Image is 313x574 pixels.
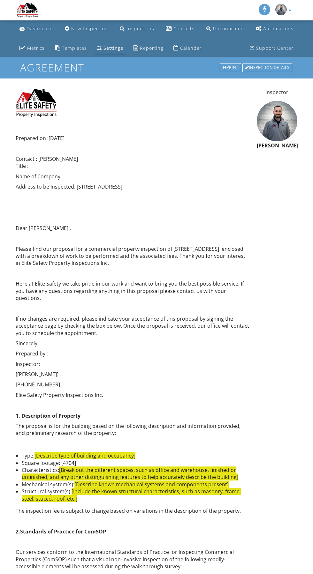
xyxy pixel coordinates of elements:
span: [Describe known mechanical systems and components present] [74,481,229,488]
a: Inspections [117,23,157,35]
div: Contacts [173,26,195,32]
a: Print [219,63,242,73]
a: Dashboard [17,23,56,35]
li: Type: [22,452,249,459]
h1: Agreement [20,62,293,73]
span: [Describe type of building and occupancy] [34,452,135,459]
u: 2.Standards of Practice for ComSOP [16,528,106,535]
p: Prepared on :[DATE] [16,135,249,142]
p: Dear [PERSON_NAME] , [16,225,249,232]
div: Calendar [180,45,202,51]
p: Our services conform to the International Standards of Practice for Inspecting Commercial Propert... [16,548,249,570]
img: 1656428293263.jpg [16,89,57,120]
div: Inspections [126,26,154,32]
a: Automations (Advanced) [253,23,296,35]
p: Elite Safety Property Inspections Inc. [16,391,249,399]
a: Settings [95,42,126,54]
div: Print [220,63,241,72]
a: Calendar [171,42,204,54]
p: [PHONE_NUMBER] [16,381,249,388]
p: Here at Elite Safety we take pride in our work and want to bring you the best possible service. I... [16,280,249,302]
span: [Break out the different spaces, such as office and warehouse, finished or unfinished, and any ot... [22,466,238,481]
a: Support Center [247,42,296,54]
u: 1. Description of Property [16,412,80,419]
img: zachheadshotup.png [257,101,297,141]
p: Inspector [257,89,297,96]
li: Square footage: [4704] [22,459,249,466]
div: Templates [62,45,87,51]
span: [Include the known structural characteristics, such as masonry, frame, steel, stucco, roof, etc.] [22,488,241,502]
a: Metrics [17,42,47,54]
img: Elite Safety Property Inspections Inc. [16,2,39,19]
li: Characteristics: [22,466,249,481]
a: Reporting [131,42,166,54]
a: Unconfirmed [204,23,247,35]
a: New Inspection [62,23,111,35]
a: Inspection Details [242,63,293,73]
div: Settings [103,45,123,51]
p: Inspector: [16,361,249,368]
p: Name of Company: [16,173,249,180]
div: Dashboard [27,26,53,32]
p: [[PERSON_NAME]] [16,371,249,378]
p: Address to be Inspected: [STREET_ADDRESS] [16,183,249,190]
div: Support Center [256,45,294,51]
div: Unconfirmed [213,26,244,32]
div: Reporting [140,45,163,51]
p: Prepared by : [16,350,249,357]
div: Automations [263,26,294,32]
p: Contact : [PERSON_NAME] Title : [16,155,249,170]
li: Mechanical system(s): [22,481,249,488]
div: New Inspection [71,26,108,32]
p: Please find our proposal for a commercial property inspection of [STREET_ADDRESS] enclosed with a... [16,245,249,267]
h6: [PERSON_NAME] [257,143,297,149]
li: Structural system(s): [22,488,249,502]
p: If no changes are required, please indicate your acceptance of this proposal by signing the accep... [16,315,249,337]
div: Inspection Details [242,63,292,72]
p: The inspection fee is subject to change based on variations in the description of the property. [16,507,249,514]
p: Sincerely, [16,340,249,347]
img: zachheadshotup.png [275,4,287,15]
div: Metrics [27,45,45,51]
a: Contacts [163,23,197,35]
p: The proposal is for the building based on the following description and information provided, and... [16,422,249,437]
a: Templates [52,42,89,54]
